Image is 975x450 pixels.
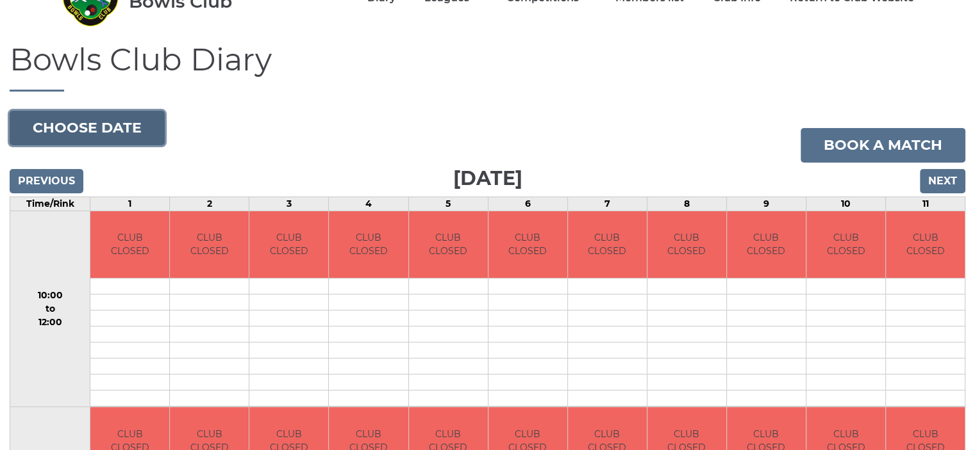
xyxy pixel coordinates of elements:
[806,197,885,211] td: 10
[10,197,90,211] td: Time/Rink
[568,211,647,278] td: CLUB CLOSED
[10,43,965,92] h1: Bowls Club Diary
[920,169,965,193] input: Next
[10,111,165,145] button: Choose date
[90,211,169,278] td: CLUB CLOSED
[886,211,965,278] td: CLUB CLOSED
[90,197,170,211] td: 1
[567,197,647,211] td: 7
[806,211,885,278] td: CLUB CLOSED
[409,211,488,278] td: CLUB CLOSED
[170,211,249,278] td: CLUB CLOSED
[10,211,90,407] td: 10:00 to 12:00
[647,197,726,211] td: 8
[10,169,83,193] input: Previous
[329,211,408,278] td: CLUB CLOSED
[170,197,249,211] td: 2
[249,197,329,211] td: 3
[249,211,328,278] td: CLUB CLOSED
[726,197,806,211] td: 9
[408,197,488,211] td: 5
[647,211,726,278] td: CLUB CLOSED
[488,211,567,278] td: CLUB CLOSED
[727,211,806,278] td: CLUB CLOSED
[885,197,965,211] td: 11
[801,128,965,163] a: Book a match
[488,197,567,211] td: 6
[329,197,408,211] td: 4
